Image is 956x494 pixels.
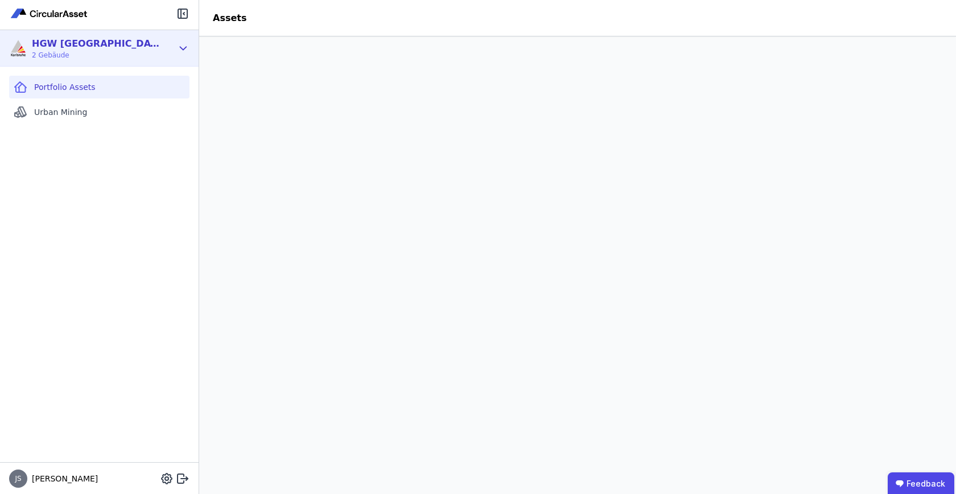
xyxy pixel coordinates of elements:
[9,39,27,57] img: HGW Karlsruhe
[32,37,163,51] div: HGW [GEOGRAPHIC_DATA]
[34,81,96,93] span: Portfolio Assets
[9,7,90,20] img: Concular
[27,473,98,484] span: [PERSON_NAME]
[32,51,163,60] span: 2 Gebäude
[199,11,260,25] div: Assets
[34,106,87,118] span: Urban Mining
[15,475,21,482] span: JS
